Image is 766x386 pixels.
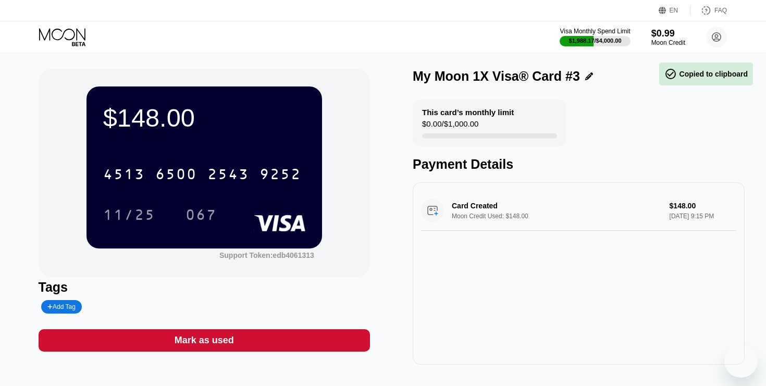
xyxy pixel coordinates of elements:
span:  [664,68,677,80]
div: This card’s monthly limit [422,108,514,117]
div: $148.00 [103,103,305,132]
div: Tags [39,280,370,295]
div: FAQ [690,5,727,16]
iframe: Button to launch messaging window, conversation in progress [724,344,758,378]
div: Support Token: edb4061313 [219,251,314,259]
div: Support Token:edb4061313 [219,251,314,259]
div: EN [659,5,690,16]
div: 4513 [103,167,145,184]
div: 6500 [155,167,197,184]
div: Mark as used [39,329,370,352]
div: 2543 [207,167,249,184]
div: 11/25 [95,202,163,228]
div: $0.00 / $1,000.00 [422,119,478,133]
div: Moon Credit [651,39,685,46]
div: 067 [178,202,225,228]
div: 9252 [260,167,301,184]
div: Visa Monthly Spend Limit$1,988.17/$4,000.00 [560,28,630,46]
div: 11/25 [103,208,155,225]
div: EN [670,7,678,14]
div: Copied to clipboard [664,68,748,80]
div: Add Tag [41,300,82,314]
div: 067 [186,208,217,225]
div: $1,988.17 / $4,000.00 [569,38,622,44]
div: Mark as used [175,334,234,346]
div: $0.99Moon Credit [651,28,685,46]
div: Payment Details [413,157,745,172]
div: 4513650025439252 [97,161,307,187]
div: Visa Monthly Spend Limit [560,28,630,35]
div: Add Tag [47,303,76,310]
div: $0.99 [651,28,685,39]
div: My Moon 1X Visa® Card #3 [413,69,580,84]
div: FAQ [714,7,727,14]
